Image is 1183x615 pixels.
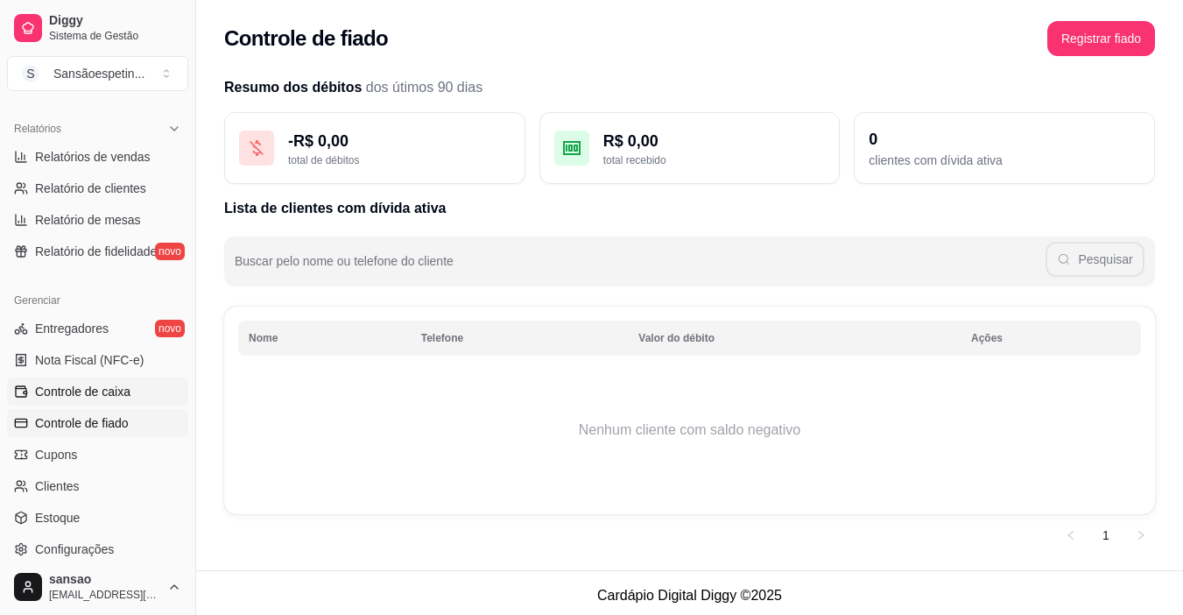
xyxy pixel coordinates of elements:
button: left [1057,521,1085,549]
span: [EMAIL_ADDRESS][DOMAIN_NAME] [49,588,160,602]
span: Nota Fiscal (NFC-e) [35,351,144,369]
th: Telefone [411,321,629,356]
a: Controle de fiado [7,409,188,437]
a: Estoque [7,504,188,532]
a: Controle de caixa [7,378,188,406]
span: dos útimos 90 dias [366,80,482,95]
button: sansao[EMAIL_ADDRESS][DOMAIN_NAME] [7,566,188,608]
li: Previous Page [1057,521,1085,549]
h2: Resumo dos débitos [224,77,1155,98]
div: total recebido [603,153,826,167]
td: Nenhum cliente com saldo negativo [238,360,1141,500]
button: Registrar fiado [1047,21,1155,56]
th: Nome [238,321,411,356]
span: Relatório de fidelidade [35,243,157,260]
a: Relatório de clientes [7,174,188,202]
li: Next Page [1127,521,1155,549]
a: DiggySistema de Gestão [7,7,188,49]
span: Diggy [49,13,181,29]
a: Clientes [7,472,188,500]
span: Clientes [35,477,80,495]
span: Controle de fiado [35,414,129,432]
span: Controle de caixa [35,383,130,400]
a: Cupons [7,441,188,469]
div: Gerenciar [7,286,188,315]
div: Sansãoespetin ... [53,65,144,82]
h2: Controle de fiado [224,25,388,53]
span: left [1066,530,1076,541]
span: Relatório de mesas [35,211,141,229]
th: Ações [961,321,1141,356]
span: Sistema de Gestão [49,29,181,43]
th: Valor do débito [628,321,961,356]
span: Cupons [35,446,77,463]
a: Relatório de mesas [7,206,188,234]
span: Relatórios [14,122,61,136]
div: R$ 0,00 [603,129,826,153]
input: Buscar pelo nome ou telefone do cliente [235,259,1046,277]
a: Relatórios de vendas [7,143,188,171]
button: Select a team [7,56,188,91]
span: sansao [49,572,160,588]
a: Nota Fiscal (NFC-e) [7,346,188,374]
div: total de débitos [288,153,511,167]
span: Entregadores [35,320,109,337]
span: right [1136,530,1146,541]
a: 1 [1093,522,1119,548]
span: Estoque [35,509,80,527]
button: right [1127,521,1155,549]
span: Relatórios de vendas [35,148,151,166]
span: Configurações [35,541,114,558]
span: S [22,65,39,82]
div: - R$ 0,00 [288,129,511,153]
h2: Lista de clientes com dívida ativa [224,198,1155,219]
span: Relatório de clientes [35,180,146,197]
a: Relatório de fidelidadenovo [7,237,188,265]
div: 0 [869,127,1140,152]
a: Configurações [7,535,188,563]
div: clientes com dívida ativa [869,152,1140,169]
li: 1 [1092,521,1120,549]
a: Entregadoresnovo [7,315,188,343]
